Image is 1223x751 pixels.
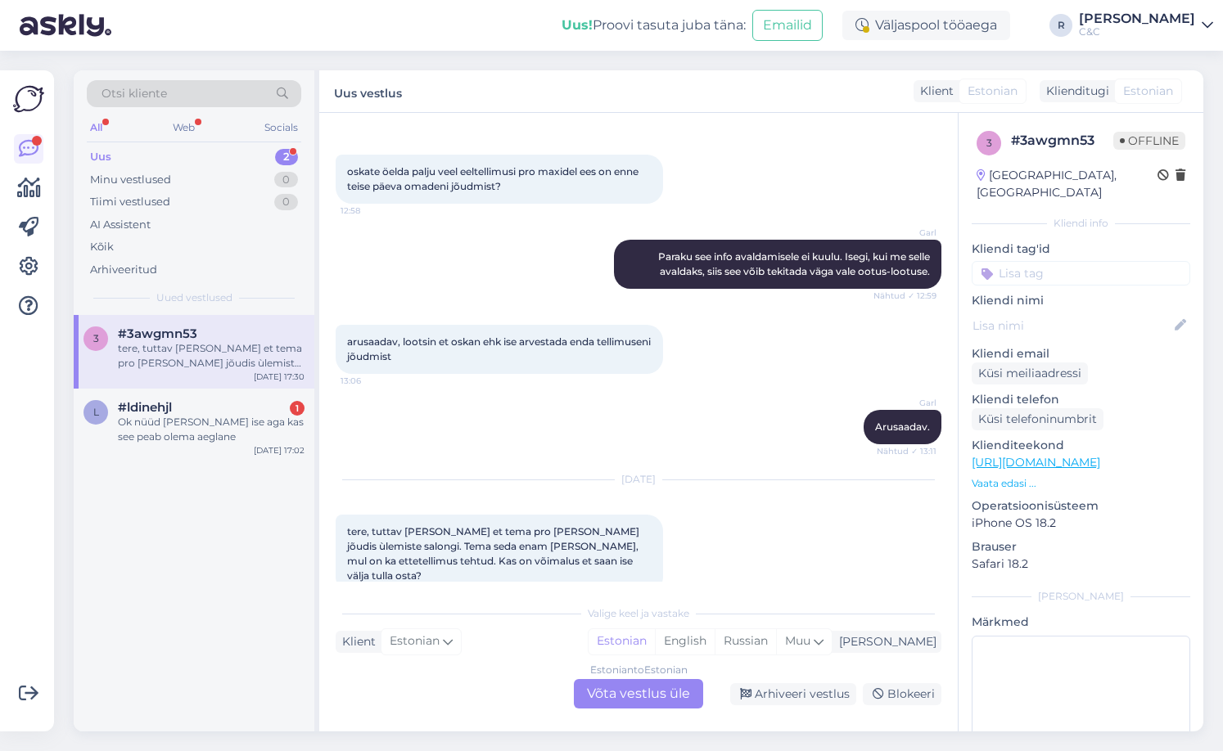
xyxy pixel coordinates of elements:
[336,633,376,650] div: Klient
[715,629,776,654] div: Russian
[972,455,1100,470] a: [URL][DOMAIN_NAME]
[341,375,402,387] span: 13:06
[90,172,171,188] div: Minu vestlused
[290,401,305,416] div: 1
[390,632,440,650] span: Estonian
[102,85,167,102] span: Otsi kliente
[873,290,936,302] span: Nähtud ✓ 12:59
[93,332,99,344] span: 3
[254,444,305,456] div: [DATE] 17:02
[972,555,1190,573] p: Safari 18.2
[118,415,305,444] div: Ok nüüd [PERSON_NAME] ise aga kas see peab olema aeglane
[336,472,941,487] div: [DATE]
[254,371,305,383] div: [DATE] 17:30
[968,83,1018,100] span: Estonian
[875,227,936,239] span: Garl
[833,633,936,650] div: [PERSON_NAME]
[13,83,44,115] img: Askly Logo
[90,217,151,233] div: AI Assistent
[875,445,936,457] span: Nähtud ✓ 13:11
[842,11,1010,40] div: Väljaspool tööaega
[875,420,930,433] span: Arusaadav.
[972,538,1190,555] p: Brauser
[752,10,823,41] button: Emailid
[90,149,111,165] div: Uus
[169,117,198,138] div: Web
[118,400,172,415] span: #ldinehjl
[334,80,402,102] label: Uus vestlus
[90,262,157,278] div: Arhiveeritud
[93,406,99,418] span: l
[574,679,703,708] div: Võta vestlus üle
[972,216,1190,231] div: Kliendi info
[914,83,954,100] div: Klient
[972,614,1190,631] p: Märkmed
[875,397,936,409] span: Garl
[977,167,1158,201] div: [GEOGRAPHIC_DATA], [GEOGRAPHIC_DATA]
[118,326,197,341] span: #3awgmn53
[347,335,653,362] span: arusaadav, lootsin et oskan ehk ise arvestada enda tellimuseni jõudmist
[341,205,402,217] span: 12:58
[347,525,642,582] span: tere, tuttav [PERSON_NAME] et tema pro [PERSON_NAME] jõudis ùlemiste salongi. Tema seda enam [PER...
[972,261,1190,286] input: Lisa tag
[590,663,688,677] div: Estonian to Estonian
[1011,131,1113,151] div: # 3awgmn53
[1079,12,1195,25] div: [PERSON_NAME]
[274,194,298,210] div: 0
[655,629,715,654] div: English
[1049,14,1072,37] div: R
[658,250,932,277] span: Paraku see info avaldamisele ei kuulu. Isegi, kui me selle avaldaks, siis see võib tekitada väga ...
[1079,25,1195,38] div: C&C
[118,341,305,371] div: tere, tuttav [PERSON_NAME] et tema pro [PERSON_NAME] jõudis ùlemiste salongi. Tema seda enam [PER...
[972,362,1088,384] div: Küsi meiliaadressi
[972,437,1190,454] p: Klienditeekond
[973,317,1171,335] input: Lisa nimi
[90,194,170,210] div: Tiimi vestlused
[1079,12,1213,38] a: [PERSON_NAME]C&C
[261,117,301,138] div: Socials
[972,292,1190,309] p: Kliendi nimi
[972,515,1190,532] p: iPhone OS 18.2
[986,137,992,149] span: 3
[972,589,1190,604] div: [PERSON_NAME]
[87,117,106,138] div: All
[589,629,655,654] div: Estonian
[1040,83,1109,100] div: Klienditugi
[972,497,1190,515] p: Operatsioonisüsteem
[274,172,298,188] div: 0
[972,476,1190,491] p: Vaata edasi ...
[972,391,1190,408] p: Kliendi telefon
[275,149,298,165] div: 2
[1113,132,1185,150] span: Offline
[562,17,593,33] b: Uus!
[90,239,114,255] div: Kõik
[785,633,810,648] span: Muu
[863,683,941,705] div: Blokeeri
[972,241,1190,258] p: Kliendi tag'id
[972,345,1190,362] p: Kliendi email
[336,606,941,621] div: Valige keel ja vastake
[156,290,232,305] span: Uued vestlused
[1123,83,1173,100] span: Estonian
[562,16,746,35] div: Proovi tasuta juba täna:
[972,408,1103,430] div: Küsi telefoninumbrit
[730,683,856,705] div: Arhiveeri vestlus
[347,165,641,192] span: oskate öelda palju veel eeltellimusi pro maxidel ees on enne teise päeva omadeni jõudmist?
